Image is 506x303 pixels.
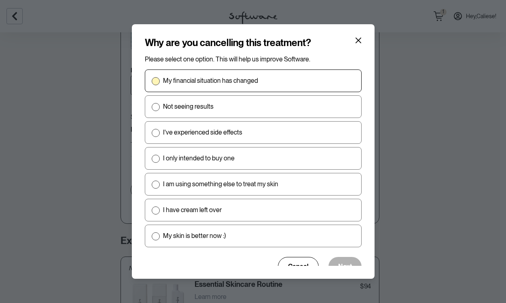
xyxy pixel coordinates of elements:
[338,263,352,270] span: Next
[288,263,309,270] span: Cancel
[163,128,242,136] p: I've experienced side effects
[145,37,311,49] h4: Why are you cancelling this treatment?
[163,77,258,84] p: My financial situation has changed
[352,34,365,47] button: Close
[145,55,362,63] p: Please select one option. This will help us improve Software .
[163,206,222,214] p: I have cream left over
[163,180,278,188] p: I am using something else to treat my skin
[163,154,235,162] p: I only intended to buy one
[328,257,362,276] button: Next
[278,257,319,276] button: Cancel
[163,232,226,240] p: My skin is better now :)
[163,103,214,110] p: Not seeing results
